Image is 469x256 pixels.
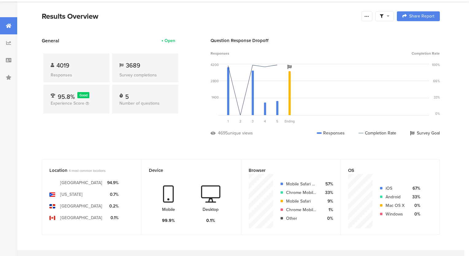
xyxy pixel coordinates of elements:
div: Responses [51,72,102,78]
div: Open [165,37,175,44]
div: Mobile Safari [286,198,317,204]
span: Responses [211,51,229,56]
div: unique views [228,130,253,136]
div: 33% [409,194,420,200]
div: Completion Rate [359,130,396,136]
div: Chrome Mobile WebView [286,189,317,196]
span: 4 [264,119,266,124]
span: Share Report [409,14,434,18]
div: 94.9% [107,180,118,186]
div: Other [286,215,317,222]
div: Android [386,194,405,200]
div: Mobile [162,206,175,213]
span: 3689 [126,61,140,70]
div: 5 [125,92,129,98]
div: 2800 [211,79,219,83]
div: [GEOGRAPHIC_DATA] [60,203,102,209]
span: 1 [227,119,229,124]
div: 33% [434,95,440,100]
div: 0% [435,111,440,116]
div: Windows [386,211,405,217]
span: General [42,37,59,44]
div: Question Response Dropoff [211,37,440,44]
div: Results Overview [42,11,358,22]
div: Device [149,167,223,174]
div: 33% [322,189,333,196]
div: Ending [283,119,296,124]
div: 1% [322,207,333,213]
div: Desktop [203,206,219,213]
div: 0% [322,215,333,222]
div: Mac OS X [386,202,405,209]
div: Survey Goal [410,130,440,136]
i: Survey Goal [287,65,292,69]
div: Responses [317,130,345,136]
div: 100% [432,62,440,67]
div: OS [348,167,422,174]
div: [US_STATE] [60,191,83,198]
div: 66% [433,79,440,83]
div: Chrome Mobile iOS [286,207,317,213]
div: 0% [409,202,420,209]
div: 0% [409,211,420,217]
div: iOS [386,185,405,192]
span: Good [79,93,87,98]
span: 95.8% [58,92,75,101]
span: 4 most common locations [69,168,106,173]
div: 57% [322,181,333,187]
div: Survey completions [119,72,171,78]
span: Experience Score [51,100,84,107]
div: 99.9% [162,217,175,224]
div: Mobile Safari UI/WKWebView [286,181,317,187]
div: 0.1% [206,217,215,224]
div: 0.2% [107,203,118,209]
span: Completion Rate [412,51,440,56]
span: Number of questions [119,100,160,107]
span: 2 [239,119,242,124]
span: 3 [252,119,254,124]
div: [GEOGRAPHIC_DATA] [60,180,102,186]
div: Browser [249,167,323,174]
div: 0.1% [107,215,118,221]
span: 5 [276,119,278,124]
div: 4200 [211,62,219,67]
div: [GEOGRAPHIC_DATA] [60,215,102,221]
div: 67% [409,185,420,192]
div: 1400 [211,95,219,100]
div: 9% [322,198,333,204]
div: Location [49,167,124,174]
div: 4695 [218,130,228,136]
div: 0.7% [107,191,118,198]
span: 4019 [56,61,69,70]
